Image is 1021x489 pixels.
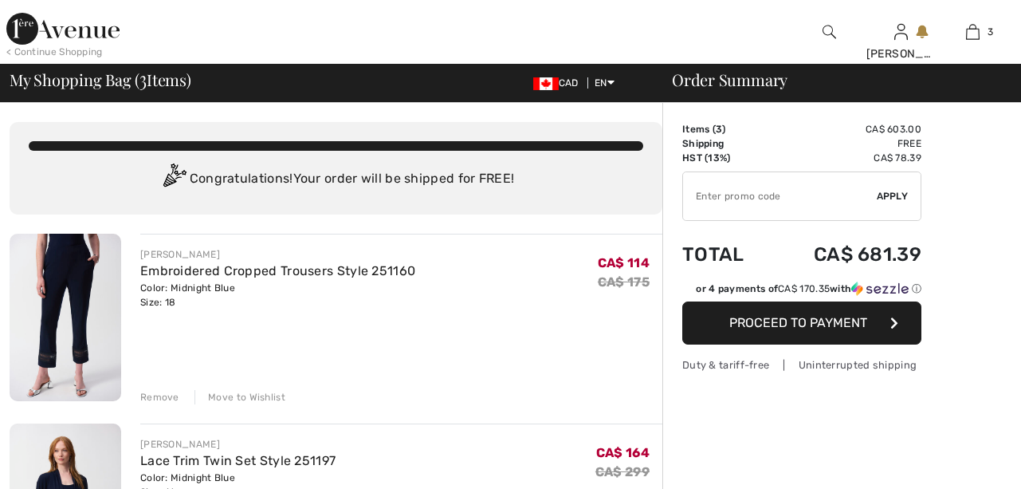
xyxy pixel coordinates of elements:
[595,464,650,479] s: CA$ 299
[10,234,121,401] img: Embroidered Cropped Trousers Style 251160
[598,255,650,270] span: CA$ 114
[6,13,120,45] img: 1ère Avenue
[140,453,336,468] a: Lace Trim Twin Set Style 251197
[140,247,415,262] div: [PERSON_NAME]
[683,172,877,220] input: Promo code
[682,302,921,345] button: Proceed to Payment
[966,22,980,41] img: My Bag
[866,45,937,62] div: [PERSON_NAME]
[682,151,769,165] td: HST (13%)
[6,45,103,59] div: < Continue Shopping
[139,68,147,89] span: 3
[769,136,921,151] td: Free
[682,357,921,373] div: Duty & tariff-free | Uninterrupted shipping
[682,282,921,302] div: or 4 payments ofCA$ 170.35withSezzle Click to learn more about Sezzle
[894,22,908,41] img: My Info
[716,124,722,135] span: 3
[769,151,921,165] td: CA$ 78.39
[851,282,909,296] img: Sezzle
[140,437,336,452] div: [PERSON_NAME]
[696,282,921,296] div: or 4 payments of with
[596,445,650,460] span: CA$ 164
[29,164,643,195] div: Congratulations! Your order will be shipped for FREE!
[769,122,921,136] td: CA$ 603.00
[598,274,650,290] s: CA$ 175
[653,72,1011,88] div: Order Summary
[682,227,769,282] td: Total
[10,72,191,88] span: My Shopping Bag ( Items)
[682,136,769,151] td: Shipping
[769,227,921,282] td: CA$ 681.39
[533,77,559,90] img: Canadian Dollar
[194,390,285,404] div: Move to Wishlist
[823,22,836,41] img: search the website
[877,189,909,203] span: Apply
[158,164,190,195] img: Congratulation2.svg
[682,122,769,136] td: Items ( )
[140,263,415,278] a: Embroidered Cropped Trousers Style 251160
[937,22,1007,41] a: 3
[729,315,867,330] span: Proceed to Payment
[140,281,415,310] div: Color: Midnight Blue Size: 18
[595,77,615,89] span: EN
[140,390,179,404] div: Remove
[988,25,993,39] span: 3
[533,77,585,89] span: CAD
[778,283,830,294] span: CA$ 170.35
[894,24,908,39] a: Sign In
